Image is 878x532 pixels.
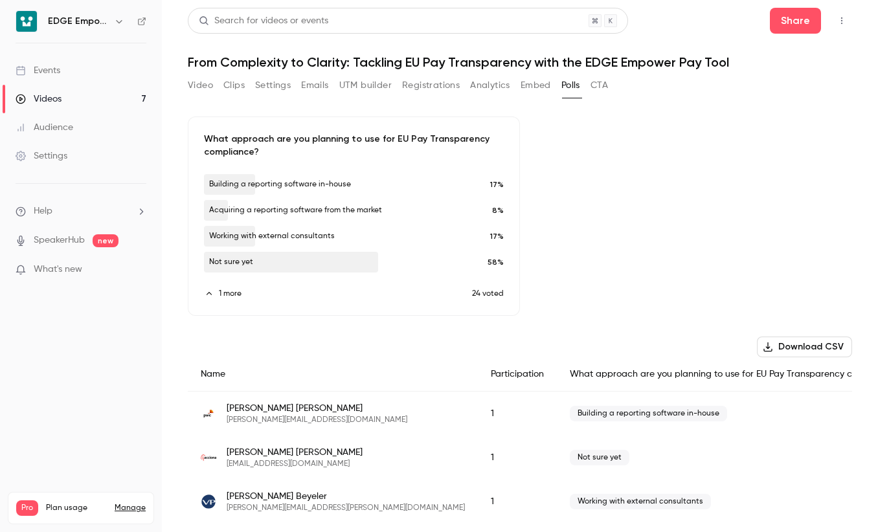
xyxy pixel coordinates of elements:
[478,436,557,480] div: 1
[570,406,727,421] span: Building a reporting software in-house
[16,500,38,516] span: Pro
[570,494,711,509] span: Working with external consultants
[470,75,510,96] button: Analytics
[201,450,216,465] img: acciona.com
[591,75,608,96] button: CTA
[255,75,291,96] button: Settings
[478,480,557,524] div: 1
[227,402,407,415] span: [PERSON_NAME] [PERSON_NAME]
[227,446,363,459] span: [PERSON_NAME] [PERSON_NAME]
[46,503,107,513] span: Plan usage
[48,15,109,28] h6: EDGE Empower
[16,150,67,162] div: Settings
[16,93,62,105] div: Videos
[223,75,245,96] button: Clips
[561,75,580,96] button: Polls
[227,490,465,503] span: [PERSON_NAME] Beyeler
[831,10,852,31] button: Top Bar Actions
[188,75,213,96] button: Video
[521,75,551,96] button: Embed
[199,14,328,28] div: Search for videos or events
[93,234,118,247] span: new
[188,357,478,392] div: Name
[16,64,60,77] div: Events
[227,415,407,425] span: [PERSON_NAME][EMAIL_ADDRESS][DOMAIN_NAME]
[770,8,821,34] button: Share
[757,337,852,357] button: Download CSV
[339,75,392,96] button: UTM builder
[34,263,82,276] span: What's new
[115,503,146,513] a: Manage
[478,392,557,436] div: 1
[16,205,146,218] li: help-dropdown-opener
[570,450,629,465] span: Not sure yet
[201,406,216,421] img: pwc.com
[478,357,557,392] div: Participation
[204,288,472,300] button: 1 more
[16,121,73,134] div: Audience
[34,234,85,247] a: SpeakerHub
[301,75,328,96] button: Emails
[227,459,363,469] span: [EMAIL_ADDRESS][DOMAIN_NAME]
[16,11,37,32] img: EDGE Empower
[201,494,216,509] img: vpbank.com
[402,75,460,96] button: Registrations
[34,205,52,218] span: Help
[227,503,465,513] span: [PERSON_NAME][EMAIL_ADDRESS][PERSON_NAME][DOMAIN_NAME]
[188,54,852,70] h1: From Complexity to Clarity: Tackling EU Pay Transparency with the EDGE Empower Pay Tool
